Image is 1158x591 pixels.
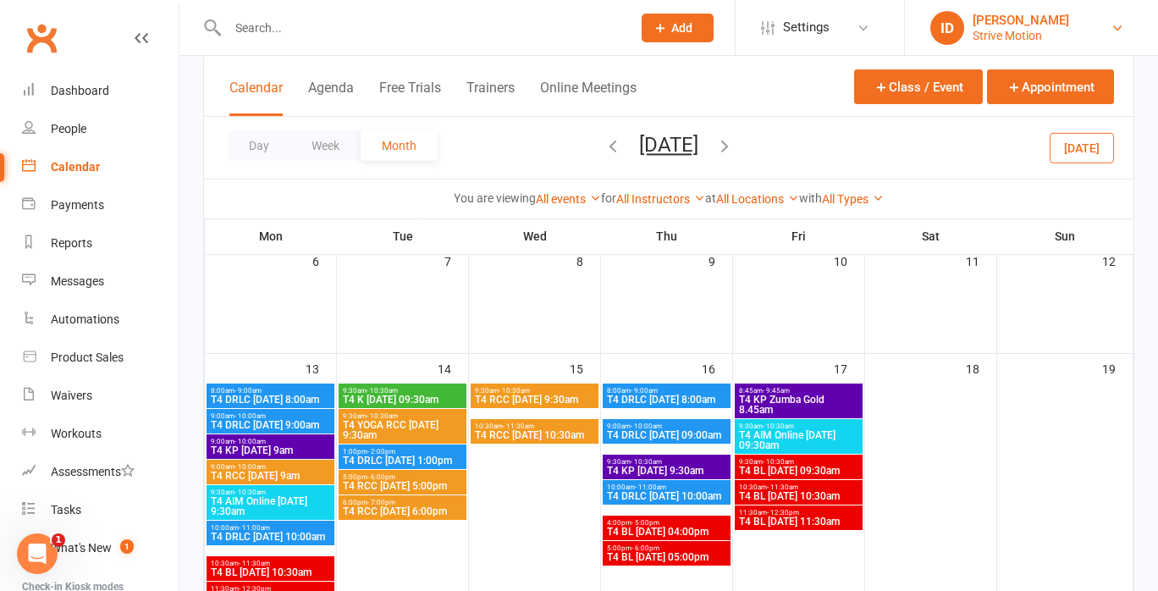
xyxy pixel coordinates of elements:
[367,499,395,506] span: - 7:00pm
[606,395,727,405] span: T4 DRLC [DATE] 8:00am
[51,389,92,402] div: Waivers
[738,483,859,491] span: 10:30am
[51,351,124,364] div: Product Sales
[52,533,65,547] span: 1
[367,387,398,395] span: - 10:30am
[51,122,86,135] div: People
[22,415,179,453] a: Workouts
[22,224,179,262] a: Reports
[606,544,727,552] span: 5:00pm
[51,274,104,288] div: Messages
[642,14,714,42] button: Add
[239,524,270,532] span: - 11:00am
[822,192,884,206] a: All Types
[210,489,331,496] span: 9:30am
[234,387,262,395] span: - 9:00am
[444,246,468,274] div: 7
[308,80,354,116] button: Agenda
[51,427,102,440] div: Workouts
[733,218,865,254] th: Fri
[631,544,659,552] span: - 6:00pm
[210,471,331,481] span: T4 RCC [DATE] 9am
[51,465,135,478] div: Assessments
[474,423,595,430] span: 10:30am
[342,506,463,516] span: T4 RCC [DATE] 6:00pm
[22,186,179,224] a: Payments
[234,412,266,420] span: - 10:00am
[606,466,727,476] span: T4 KP [DATE] 9:30am
[606,527,727,537] span: T4 BL [DATE] 04:00pm
[367,473,395,481] span: - 6:00pm
[738,423,859,430] span: 9:30am
[601,191,616,205] strong: for
[997,218,1133,254] th: Sun
[239,560,270,567] span: - 11:30am
[51,503,81,516] div: Tasks
[210,412,331,420] span: 9:00am
[342,395,463,405] span: T4 K [DATE] 09:30am
[51,84,109,97] div: Dashboard
[474,395,595,405] span: T4 RCC [DATE] 9:30am
[474,430,595,440] span: T4 RCC [DATE] 10:30am
[22,491,179,529] a: Tasks
[51,236,92,250] div: Reports
[22,110,179,148] a: People
[17,533,58,574] iframe: Intercom live chat
[474,387,595,395] span: 9:30am
[783,8,830,47] span: Settings
[973,13,1069,28] div: [PERSON_NAME]
[606,430,727,440] span: T4 DRLC [DATE] 09:00am
[210,560,331,567] span: 10:30am
[342,456,463,466] span: T4 DRLC [DATE] 1:00pm
[120,539,134,554] span: 1
[51,160,100,174] div: Calendar
[834,246,864,274] div: 10
[210,420,331,430] span: T4 DRLC [DATE] 9:00am
[210,496,331,516] span: T4 AIM Online [DATE] 9:30am
[337,218,469,254] th: Tue
[834,354,864,382] div: 17
[671,21,692,35] span: Add
[606,387,727,395] span: 8:00am
[738,491,859,501] span: T4 BL [DATE] 10:30am
[709,246,732,274] div: 9
[342,420,463,440] span: T4 YOGA RCC [DATE] 9:30am
[705,191,716,205] strong: at
[210,524,331,532] span: 10:00am
[987,69,1114,104] button: Appointment
[606,483,727,491] span: 10:00am
[342,448,463,456] span: 1:00pm
[601,218,733,254] th: Thu
[22,377,179,415] a: Waivers
[973,28,1069,43] div: Strive Motion
[22,72,179,110] a: Dashboard
[22,529,179,567] a: What's New1
[631,458,662,466] span: - 10:30am
[635,483,666,491] span: - 11:00am
[865,218,997,254] th: Sat
[930,11,964,45] div: ID
[312,246,336,274] div: 6
[1050,132,1114,163] button: [DATE]
[22,453,179,491] a: Assessments
[738,466,859,476] span: T4 BL [DATE] 09:30am
[606,552,727,562] span: T4 BL [DATE] 05:00pm
[361,130,438,161] button: Month
[469,218,601,254] th: Wed
[966,246,996,274] div: 11
[702,354,732,382] div: 16
[205,218,337,254] th: Mon
[438,354,468,382] div: 14
[210,445,331,456] span: T4 KP [DATE] 9am
[738,509,859,516] span: 11:30am
[342,481,463,491] span: T4 RCC [DATE] 5:00pm
[51,198,104,212] div: Payments
[854,69,983,104] button: Class / Event
[234,438,266,445] span: - 10:00am
[22,148,179,186] a: Calendar
[767,509,799,516] span: - 12:30pm
[499,387,530,395] span: - 10:30am
[22,339,179,377] a: Product Sales
[1102,354,1133,382] div: 19
[576,246,600,274] div: 8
